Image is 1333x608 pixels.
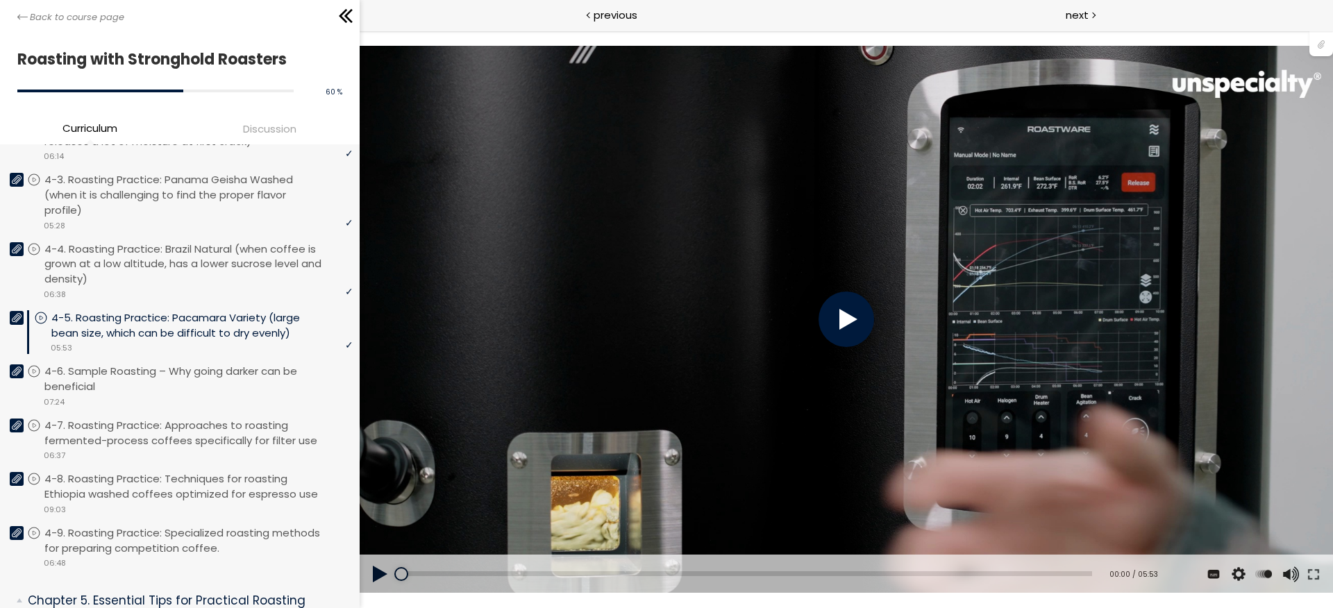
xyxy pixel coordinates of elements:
[894,524,914,563] button: Play back rate
[44,172,353,217] p: 4-3. Roasting Practice: Panama Geisha Washed (when it is challenging to find the proper flavor pr...
[44,396,65,408] span: 07:24
[51,342,72,354] span: 05:53
[51,310,353,341] p: 4-5. Roasting Practice: Pacamara Variety (large bean size, which can be difficult to dry evenly)
[44,364,353,394] p: 4-6. Sample Roasting – Why going darker can be beneficial
[594,7,637,23] span: previous
[44,289,66,301] span: 06:38
[44,220,65,232] span: 05:28
[243,121,296,137] span: Discussion
[326,87,342,97] span: 60 %
[891,524,916,563] div: Change playback rate
[869,524,889,563] button: Video quality
[44,151,64,162] span: 06:14
[1066,7,1089,23] span: next
[745,539,798,550] div: 00:00 / 05:53
[17,47,335,72] h1: Roasting with Stronghold Roasters
[44,242,353,287] p: 4-4. Roasting Practice: Brazil Natural (when coffee is grown at a low altitude, has a lower sucro...
[844,524,864,563] button: Subtitles and Transcript
[17,10,124,24] a: Back to course page
[919,524,939,563] button: Volume
[62,120,117,136] span: Curriculum
[30,10,124,24] span: Back to course page
[841,524,866,563] div: See available captions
